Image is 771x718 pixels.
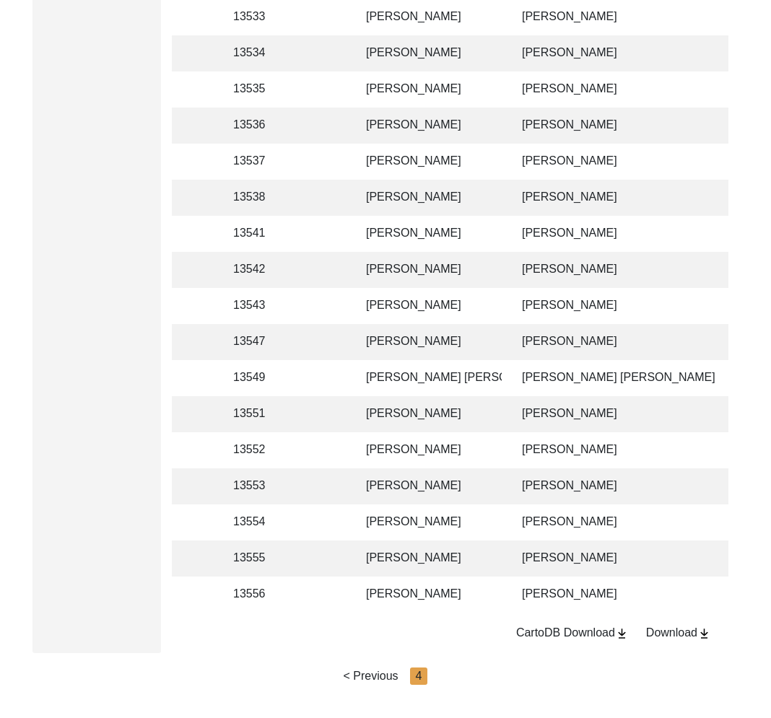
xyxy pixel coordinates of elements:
[357,396,502,432] td: [PERSON_NAME]
[513,360,766,396] td: [PERSON_NAME] [PERSON_NAME]
[513,540,766,577] td: [PERSON_NAME]
[225,396,289,432] td: 13551
[357,252,502,288] td: [PERSON_NAME]
[225,216,289,252] td: 13541
[513,288,766,324] td: [PERSON_NAME]
[516,624,629,642] div: CartoDB Download
[357,504,502,540] td: [PERSON_NAME]
[513,35,766,71] td: [PERSON_NAME]
[357,324,502,360] td: [PERSON_NAME]
[513,468,766,504] td: [PERSON_NAME]
[357,216,502,252] td: [PERSON_NAME]
[410,667,428,685] div: 4
[225,35,289,71] td: 13534
[357,288,502,324] td: [PERSON_NAME]
[225,577,289,613] td: 13556
[513,144,766,180] td: [PERSON_NAME]
[225,71,289,108] td: 13535
[225,288,289,324] td: 13543
[357,180,502,216] td: [PERSON_NAME]
[225,540,289,577] td: 13555
[513,108,766,144] td: [PERSON_NAME]
[513,396,766,432] td: [PERSON_NAME]
[513,252,766,288] td: [PERSON_NAME]
[225,504,289,540] td: 13554
[225,144,289,180] td: 13537
[225,180,289,216] td: 13538
[513,324,766,360] td: [PERSON_NAME]
[225,468,289,504] td: 13553
[225,108,289,144] td: 13536
[357,577,502,613] td: [PERSON_NAME]
[357,71,502,108] td: [PERSON_NAME]
[615,627,629,640] img: download-button.png
[513,216,766,252] td: [PERSON_NAME]
[646,624,711,642] div: Download
[357,432,502,468] td: [PERSON_NAME]
[697,627,711,640] img: download-button.png
[225,360,289,396] td: 13549
[225,432,289,468] td: 13552
[357,540,502,577] td: [PERSON_NAME]
[225,252,289,288] td: 13542
[513,504,766,540] td: [PERSON_NAME]
[357,360,502,396] td: [PERSON_NAME] [PERSON_NAME]
[513,180,766,216] td: [PERSON_NAME]
[513,432,766,468] td: [PERSON_NAME]
[225,324,289,360] td: 13547
[357,144,502,180] td: [PERSON_NAME]
[513,577,766,613] td: [PERSON_NAME]
[357,468,502,504] td: [PERSON_NAME]
[357,108,502,144] td: [PERSON_NAME]
[357,35,502,71] td: [PERSON_NAME]
[344,667,398,685] div: < Previous
[513,71,766,108] td: [PERSON_NAME]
